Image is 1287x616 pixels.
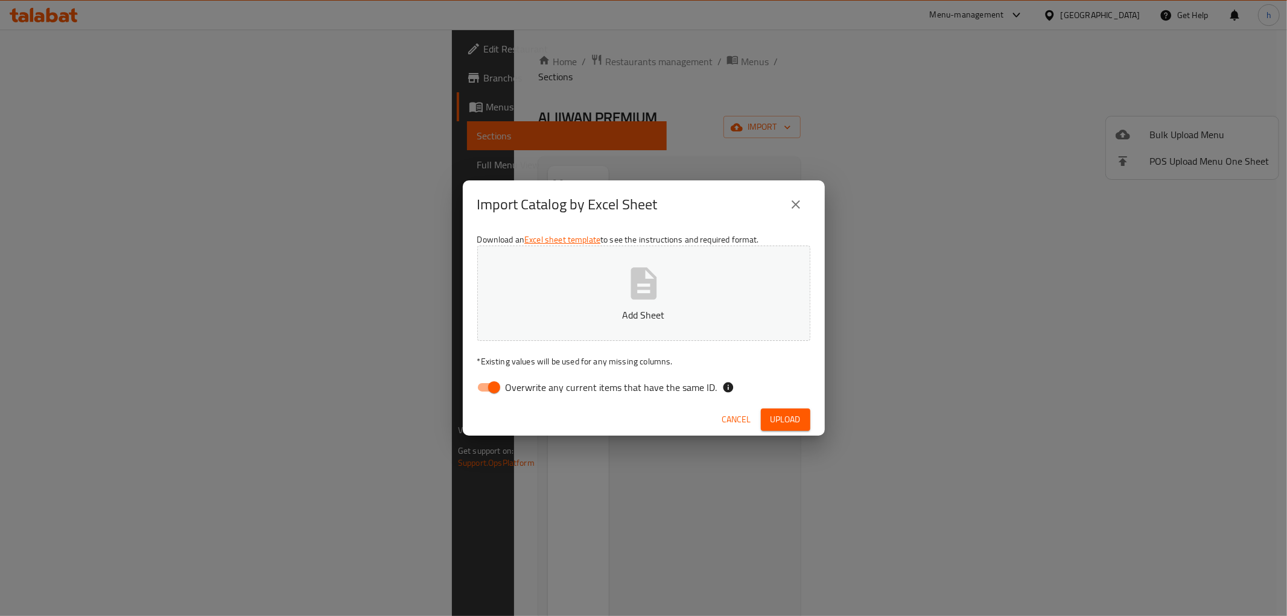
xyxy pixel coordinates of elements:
span: Overwrite any current items that have the same ID. [506,380,717,395]
p: Existing values will be used for any missing columns. [477,355,810,367]
a: Excel sheet template [524,232,600,247]
button: Upload [761,408,810,431]
button: Add Sheet [477,246,810,341]
p: Add Sheet [496,308,792,322]
span: Upload [771,412,801,427]
svg: If the overwrite option isn't selected, then the items that match an existing ID will be ignored ... [722,381,734,393]
button: close [781,190,810,219]
span: Cancel [722,412,751,427]
div: Download an to see the instructions and required format. [463,229,825,404]
button: Cancel [717,408,756,431]
h2: Import Catalog by Excel Sheet [477,195,658,214]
